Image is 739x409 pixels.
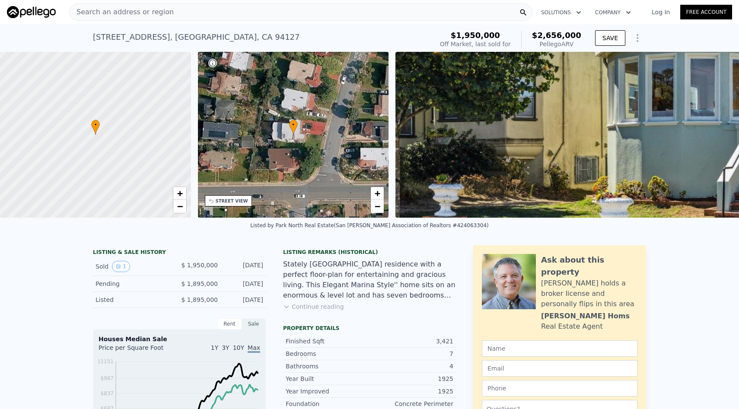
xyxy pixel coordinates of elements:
[369,387,453,396] div: 1925
[91,121,100,129] span: •
[369,337,453,346] div: 3,421
[99,335,260,343] div: Houses Median Sale
[641,8,680,16] a: Log In
[286,374,369,383] div: Year Built
[216,198,248,204] div: STREET VIEW
[233,344,244,351] span: 10Y
[286,387,369,396] div: Year Improved
[248,344,260,353] span: Max
[371,200,384,213] a: Zoom out
[283,259,456,301] div: Stately [GEOGRAPHIC_DATA] residence with a perfect floor-plan for entertaining and gracious livin...
[112,261,130,272] button: View historical data
[173,187,186,200] a: Zoom in
[225,295,263,304] div: [DATE]
[70,7,174,17] span: Search an address or region
[541,254,637,278] div: Ask about this property
[181,280,218,287] span: $ 1,895,000
[289,121,298,129] span: •
[375,188,380,199] span: +
[440,40,511,48] div: Off Market, last sold for
[173,200,186,213] a: Zoom out
[96,295,172,304] div: Listed
[286,399,369,408] div: Foundation
[100,390,114,396] tspan: $837
[588,5,638,20] button: Company
[250,222,489,228] div: Listed by Park North Real Estate (San [PERSON_NAME] Association of Realtors #424063304)
[680,5,732,19] a: Free Account
[181,296,218,303] span: $ 1,895,000
[7,6,56,18] img: Pellego
[283,249,456,256] div: Listing Remarks (Historical)
[369,399,453,408] div: Concrete Perimeter
[91,120,100,135] div: •
[375,201,380,212] span: −
[451,31,500,40] span: $1,950,000
[177,201,182,212] span: −
[482,360,637,377] input: Email
[369,362,453,371] div: 4
[242,318,266,330] div: Sale
[100,375,114,381] tspan: $987
[286,349,369,358] div: Bedrooms
[225,261,263,272] div: [DATE]
[629,29,646,47] button: Show Options
[532,40,581,48] div: Pellego ARV
[96,279,172,288] div: Pending
[286,337,369,346] div: Finished Sqft
[211,344,218,351] span: 1Y
[369,374,453,383] div: 1925
[93,249,266,257] div: LISTING & SALE HISTORY
[541,311,630,321] div: [PERSON_NAME] Homs
[286,362,369,371] div: Bathrooms
[177,188,182,199] span: +
[96,261,172,272] div: Sold
[482,340,637,357] input: Name
[97,358,114,365] tspan: $1151
[217,318,242,330] div: Rent
[541,278,637,309] div: [PERSON_NAME] holds a broker license and personally flips in this area
[181,262,218,269] span: $ 1,950,000
[534,5,588,20] button: Solutions
[482,380,637,396] input: Phone
[541,321,603,332] div: Real Estate Agent
[283,325,456,332] div: Property details
[225,279,263,288] div: [DATE]
[289,120,298,135] div: •
[595,30,625,46] button: SAVE
[369,349,453,358] div: 7
[99,343,179,357] div: Price per Square Foot
[222,344,229,351] span: 3Y
[532,31,581,40] span: $2,656,000
[371,187,384,200] a: Zoom in
[93,31,300,43] div: [STREET_ADDRESS] , [GEOGRAPHIC_DATA] , CA 94127
[283,302,344,311] button: Continue reading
